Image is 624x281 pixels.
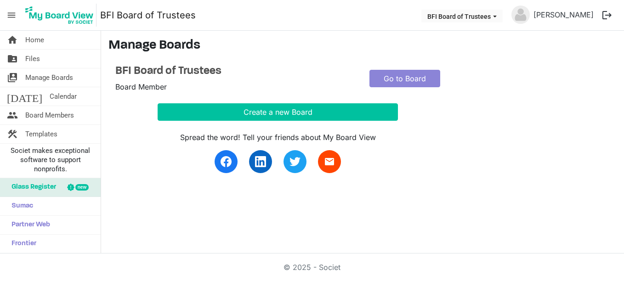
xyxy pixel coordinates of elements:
span: [DATE] [7,87,42,106]
span: Frontier [7,235,36,253]
span: switch_account [7,68,18,87]
span: Manage Boards [25,68,73,87]
span: email [324,156,335,167]
h3: Manage Boards [108,38,617,54]
div: new [75,184,89,191]
span: Templates [25,125,57,143]
span: Board Member [115,82,167,91]
img: no-profile-picture.svg [511,6,530,24]
button: Create a new Board [158,103,398,121]
a: email [318,150,341,173]
span: Calendar [50,87,77,106]
span: Societ makes exceptional software to support nonprofits. [4,146,96,174]
span: folder_shared [7,50,18,68]
span: Files [25,50,40,68]
img: My Board View Logo [23,4,96,27]
button: BFI Board of Trustees dropdownbutton [421,10,503,22]
span: Home [25,31,44,49]
span: Board Members [25,106,74,124]
a: © 2025 - Societ [284,263,340,272]
img: linkedin.svg [255,156,266,167]
a: BFI Board of Trustees [100,6,196,24]
span: construction [7,125,18,143]
span: home [7,31,18,49]
a: My Board View Logo [23,4,100,27]
div: Spread the word! Tell your friends about My Board View [158,132,398,143]
span: Glass Register [7,178,56,197]
a: BFI Board of Trustees [115,65,356,78]
span: Partner Web [7,216,50,234]
img: twitter.svg [289,156,301,167]
img: facebook.svg [221,156,232,167]
span: people [7,106,18,124]
a: [PERSON_NAME] [530,6,597,24]
span: menu [3,6,20,24]
span: Sumac [7,197,33,215]
button: logout [597,6,617,25]
a: Go to Board [369,70,440,87]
